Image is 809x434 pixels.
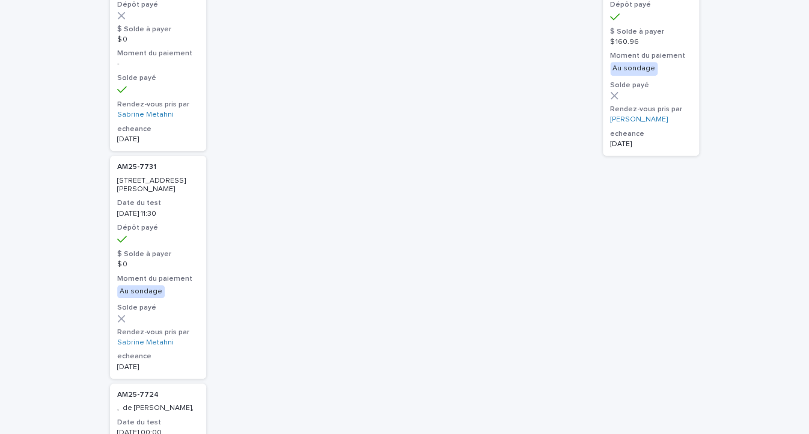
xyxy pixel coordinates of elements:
p: [DATE] [117,363,199,371]
p: $ 0 [117,260,199,269]
h3: Moment du paiement [117,49,199,58]
p: [STREET_ADDRESS][PERSON_NAME] [117,177,199,194]
h3: echeance [117,352,199,361]
h3: Solde payé [117,303,199,313]
h3: Rendez-vous pris par [117,328,199,337]
h3: Dépôt payé [117,223,199,233]
a: [PERSON_NAME] [610,115,668,124]
h3: $ Solde à payer [610,27,692,37]
h3: Moment du paiement [117,274,199,284]
h3: Date du test [117,418,199,427]
p: [DATE] [610,140,692,148]
h3: echeance [117,124,199,134]
div: Au sondage [117,285,165,298]
h3: Date du test [117,198,199,208]
p: [DATE] [117,135,199,144]
p: - [117,60,199,68]
p: , de [PERSON_NAME], [117,404,199,412]
a: AM25-7731 [STREET_ADDRESS][PERSON_NAME]Date du test[DATE] 11:30Dépôt payé$ Solde à payer$ 0Moment... [110,156,206,379]
h3: $ Solde à payer [117,25,199,34]
div: Au sondage [610,62,658,75]
h3: echeance [610,129,692,139]
a: Sabrine Metahni [117,111,174,119]
p: $ 160.96 [610,38,692,46]
h3: Solde payé [610,81,692,90]
h3: Solde payé [117,73,199,83]
p: AM25-7731 [117,163,199,171]
h3: $ Solde à payer [117,249,199,259]
a: Sabrine Metahni [117,338,174,347]
h3: Rendez-vous pris par [117,100,199,109]
h3: Moment du paiement [610,51,692,61]
p: $ 0 [117,35,199,44]
p: AM25-7724 [117,391,199,399]
p: [DATE] 11:30 [117,210,199,218]
h3: Rendez-vous pris par [610,105,692,114]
